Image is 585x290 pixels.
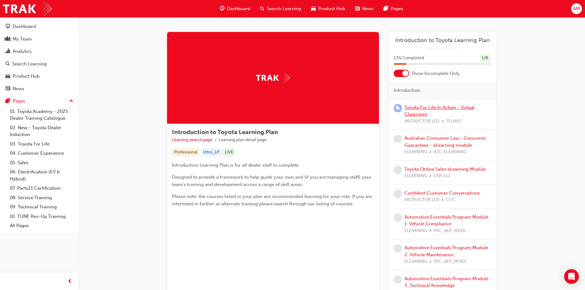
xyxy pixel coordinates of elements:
a: 10. TUNE Rev-Up Training [7,212,76,221]
a: Automotive Essentials Program Module 2: Vehicle Maintenance [404,245,488,257]
a: 07. Parts21 Certification [7,184,76,193]
a: Search Learning [2,58,76,70]
div: Analytics [13,48,32,55]
img: Trak [256,73,290,83]
span: learningRecordVerb_ENROLL-icon [394,104,402,112]
span: news-icon [355,5,360,13]
span: Product Hub [318,5,345,12]
a: car-iconProduct Hub [306,2,350,15]
a: 01. Toyota Academy - 2025 Dealer Training Catalogue [7,107,76,123]
span: guage-icon [6,24,10,29]
span: learningRecordVerb_NONE-icon [394,135,402,143]
a: All Pages [7,221,76,230]
span: Dashboard [227,5,250,12]
button: AM [571,3,582,14]
a: Automotive Essentials Program Module 3: Technical Knowledge [404,276,488,288]
span: INSTRUCTOR LED [404,118,439,125]
span: TFLIAVC [446,118,462,125]
span: guage-icon [220,5,224,13]
a: Australian Consumer Law - Consumer Guarantees - eLearning module [404,135,486,148]
span: news-icon [6,86,10,92]
span: 13 % Completed [394,55,424,62]
li: Learning plan detail page [219,137,267,144]
span: learningRecordVerb_NONE-icon [394,244,402,253]
span: learningRecordVerb_NONE-icon [394,190,402,198]
button: Pages [2,95,76,107]
span: ELEARNING [404,227,427,234]
span: AM [573,5,580,12]
a: News [2,83,76,95]
span: ELEARNING [404,172,427,180]
span: Designed to provide a framework to help guide your own and (if you are managing staff) your team'... [172,174,373,187]
a: Product Hub [2,71,76,82]
div: Dashboard [13,23,36,30]
a: 09. Technical Training [7,202,76,212]
span: learningRecordVerb_NONE-icon [394,214,402,222]
span: car-icon [6,74,10,79]
a: 06. Electrification (EV & Hybrid) [7,167,76,184]
a: Toyota For Life In Action - Virtual Classroom [404,105,474,117]
span: pages-icon [6,99,10,104]
span: search-icon [6,61,10,67]
a: Automotive Essentials Program Module 1: Vehicle Compliance [404,214,488,227]
div: Professional [172,148,200,157]
span: Introduction to Toyota Learning Plan [172,129,278,136]
a: 02. New - Toyota Dealer Induction [7,123,76,139]
div: My Team [13,36,32,43]
span: ELEARNING [404,258,427,265]
a: 08. Service Training [7,193,76,203]
a: My Team [2,33,76,45]
div: 1 / 8 [480,54,490,62]
a: 05. Sales [7,158,76,168]
span: learningRecordVerb_NONE-icon [394,275,402,284]
span: search-icon [260,5,264,13]
span: PKC_AEP_MOD1 [434,227,466,234]
a: guage-iconDashboard [215,2,255,15]
span: PKC_AEP_MOD2 [434,258,466,265]
a: Confident Customer Conversations [404,190,480,196]
span: CCC [446,196,455,203]
div: LIVE [223,148,236,157]
span: Introduction [394,87,420,94]
a: Dashboard [2,21,76,32]
a: news-iconNews [350,2,379,15]
span: Show Incomplete Only [411,70,460,77]
a: Analytics [2,46,76,57]
div: News [13,85,24,92]
a: Learning search page [172,137,213,142]
span: Please note: the courses listed in your plan are recommended learning for your role. If you are i... [172,194,373,207]
span: chart-icon [6,49,10,54]
img: Trak [3,2,52,16]
span: learningRecordVerb_NONE-icon [394,166,402,174]
span: people-icon [6,37,10,42]
span: ACL_ELEARNING [434,149,466,156]
a: Toyota Online Sales eLearning Module [404,166,486,172]
div: Open Intercom Messenger [564,269,579,284]
button: DashboardMy TeamAnalyticsSearch LearningProduct HubNews [2,20,76,95]
a: search-iconSearch Learning [255,2,306,15]
span: ELEARNING [404,149,427,156]
span: prev-icon [68,278,72,285]
div: Intro_LP [201,148,221,157]
span: OSR-EL1 [434,172,450,180]
div: Product Hub [13,73,40,80]
span: News [362,5,374,12]
a: Introduction to Toyota Learning Plan [394,37,491,44]
div: Search Learning [12,60,47,68]
span: Search Learning [267,5,301,12]
span: car-icon [311,5,316,13]
a: 04. Customer Experience [7,149,76,158]
a: 03. Toyota For Life [7,139,76,149]
span: up-icon [69,97,73,105]
a: pages-iconPages [379,2,408,15]
span: Introduction Learning Plan is for all dealer staff to complete. [172,162,300,168]
div: Pages [13,98,25,105]
span: Pages [391,5,403,12]
span: pages-icon [384,5,388,13]
span: INSTRUCTOR LED [404,196,439,203]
